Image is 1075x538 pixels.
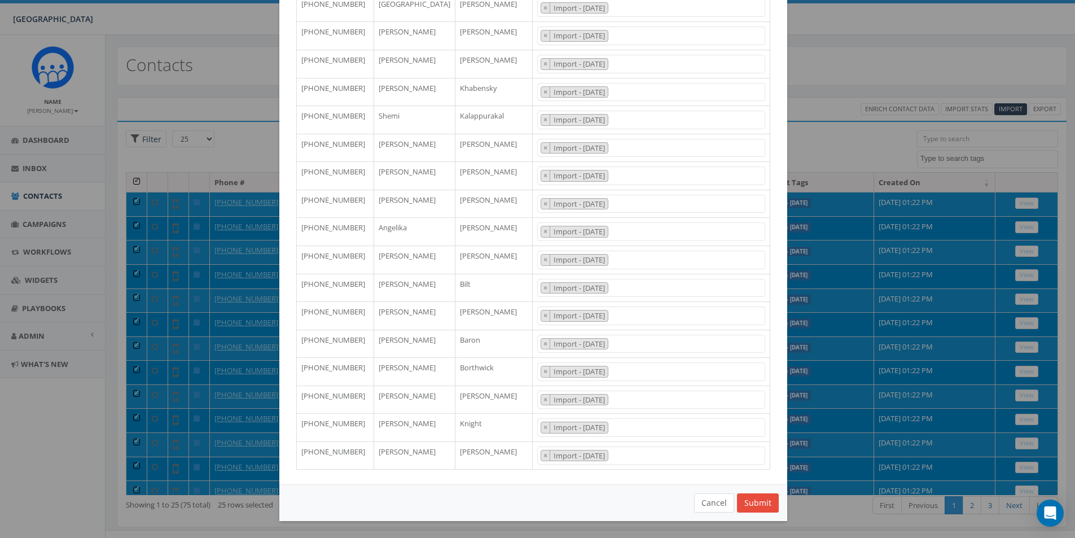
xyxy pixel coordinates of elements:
[543,450,547,461] span: ×
[455,190,533,218] td: [PERSON_NAME]
[541,394,608,406] li: Import - 08/19/2025
[374,21,455,50] td: [PERSON_NAME]
[541,86,608,98] li: Import - 08/19/2025
[541,310,550,321] button: Remove item
[541,142,608,154] li: Import - 08/19/2025
[543,199,547,209] span: ×
[541,339,550,349] button: Remove item
[541,282,608,294] li: Import - 08/19/2025
[541,87,550,98] button: Remove item
[541,30,608,42] li: Import - 08/19/2025
[374,357,455,386] td: [PERSON_NAME]
[543,395,547,405] span: ×
[541,199,550,209] button: Remove item
[552,30,608,41] span: Import - [DATE]
[541,58,608,70] li: Import - 08/19/2025
[455,161,533,190] td: [PERSON_NAME]
[552,366,608,377] span: Import - [DATE]
[374,413,455,441] td: [PERSON_NAME]
[541,255,550,265] button: Remove item
[541,115,550,125] button: Remove item
[541,143,550,154] button: Remove item
[552,339,608,349] span: Import - [DATE]
[541,226,608,238] li: Import - 08/19/2025
[1037,500,1064,527] div: Open Intercom Messenger
[552,115,608,125] span: Import - [DATE]
[611,172,617,182] textarea: Search
[611,88,617,98] textarea: Search
[552,283,608,293] span: Import - [DATE]
[541,283,550,294] button: Remove item
[297,413,374,441] td: [PHONE_NUMBER]
[455,330,533,358] td: Baron
[374,330,455,358] td: [PERSON_NAME]
[552,170,608,181] span: Import - [DATE]
[297,274,374,302] td: [PHONE_NUMBER]
[611,228,617,238] textarea: Search
[543,226,547,237] span: ×
[541,338,608,350] li: Import - 08/19/2025
[297,134,374,162] td: [PHONE_NUMBER]
[541,3,550,14] button: Remove item
[552,199,608,209] span: Import - [DATE]
[611,339,617,349] textarea: Search
[543,339,547,349] span: ×
[552,87,608,97] span: Import - [DATE]
[611,395,617,405] textarea: Search
[543,255,547,265] span: ×
[543,115,547,125] span: ×
[374,78,455,106] td: [PERSON_NAME]
[552,255,608,265] span: Import - [DATE]
[611,256,617,266] textarea: Search
[455,246,533,274] td: [PERSON_NAME]
[611,368,617,378] textarea: Search
[552,143,608,153] span: Import - [DATE]
[694,493,734,513] button: Cancel
[611,312,617,322] textarea: Search
[552,422,608,432] span: Import - [DATE]
[374,161,455,190] td: [PERSON_NAME]
[552,395,608,405] span: Import - [DATE]
[541,422,608,434] li: Import - 08/19/2025
[455,217,533,246] td: [PERSON_NAME]
[543,143,547,153] span: ×
[374,441,455,470] td: [PERSON_NAME]
[297,441,374,470] td: [PHONE_NUMBER]
[455,413,533,441] td: Knight
[552,450,608,461] span: Import - [DATE]
[737,493,779,513] button: Submit
[455,134,533,162] td: [PERSON_NAME]
[543,310,547,321] span: ×
[611,423,617,434] textarea: Search
[611,32,617,42] textarea: Search
[541,30,550,41] button: Remove item
[611,60,617,70] textarea: Search
[611,116,617,126] textarea: Search
[541,366,550,377] button: Remove item
[611,3,617,14] textarea: Search
[552,3,608,13] span: Import - [DATE]
[543,59,547,69] span: ×
[374,134,455,162] td: [PERSON_NAME]
[297,106,374,134] td: [PHONE_NUMBER]
[455,274,533,302] td: Bilt
[543,366,547,377] span: ×
[543,87,547,97] span: ×
[297,301,374,330] td: [PHONE_NUMBER]
[541,310,608,322] li: Import - 08/19/2025
[455,50,533,78] td: [PERSON_NAME]
[552,59,608,69] span: Import - [DATE]
[455,357,533,386] td: Borthwick
[541,170,608,182] li: Import - 08/19/2025
[541,170,550,181] button: Remove item
[611,283,617,294] textarea: Search
[543,30,547,41] span: ×
[297,217,374,246] td: [PHONE_NUMBER]
[455,106,533,134] td: Kalappurakal
[541,198,608,210] li: Import - 08/19/2025
[297,78,374,106] td: [PHONE_NUMBER]
[455,441,533,470] td: [PERSON_NAME]
[541,422,550,433] button: Remove item
[374,301,455,330] td: [PERSON_NAME]
[374,50,455,78] td: [PERSON_NAME]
